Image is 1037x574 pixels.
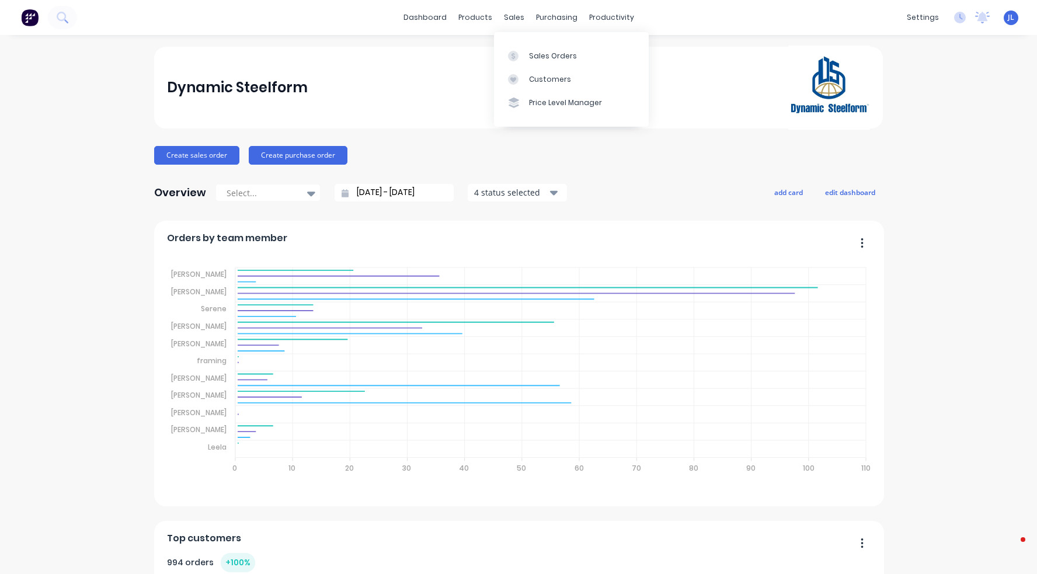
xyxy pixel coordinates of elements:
[200,304,226,314] tspan: Serene
[167,553,255,572] div: 994 orders
[529,98,602,108] div: Price Level Manager
[517,462,526,472] tspan: 50
[154,146,239,165] button: Create sales order
[459,462,469,472] tspan: 40
[494,68,649,91] a: Customers
[861,462,871,472] tspan: 110
[574,462,583,472] tspan: 60
[249,146,347,165] button: Create purchase order
[221,553,255,572] div: + 100 %
[288,462,295,472] tspan: 10
[170,390,226,400] tspan: [PERSON_NAME]
[154,181,206,204] div: Overview
[196,356,226,366] tspan: framing
[167,231,287,245] span: Orders by team member
[529,51,577,61] div: Sales Orders
[232,462,236,472] tspan: 0
[788,46,870,130] img: Dynamic Steelform
[170,408,226,418] tspan: [PERSON_NAME]
[167,531,241,545] span: Top customers
[170,373,226,383] tspan: [PERSON_NAME]
[453,9,498,26] div: products
[746,462,756,472] tspan: 90
[767,185,810,200] button: add card
[170,321,226,331] tspan: [PERSON_NAME]
[398,9,453,26] a: dashboard
[689,462,698,472] tspan: 80
[474,186,548,199] div: 4 status selected
[498,9,530,26] div: sales
[530,9,583,26] div: purchasing
[529,74,571,85] div: Customers
[402,462,411,472] tspan: 30
[901,9,945,26] div: settings
[21,9,39,26] img: Factory
[170,287,226,297] tspan: [PERSON_NAME]
[170,338,226,348] tspan: [PERSON_NAME]
[997,534,1025,562] iframe: Intercom live chat
[207,442,226,452] tspan: Leela
[170,425,226,434] tspan: [PERSON_NAME]
[344,462,353,472] tspan: 20
[468,184,567,201] button: 4 status selected
[817,185,883,200] button: edit dashboard
[1008,12,1014,23] span: JL
[583,9,640,26] div: productivity
[170,269,226,279] tspan: [PERSON_NAME]
[167,76,308,99] div: Dynamic Steelform
[802,462,814,472] tspan: 100
[494,44,649,67] a: Sales Orders
[631,462,641,472] tspan: 70
[494,91,649,114] a: Price Level Manager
